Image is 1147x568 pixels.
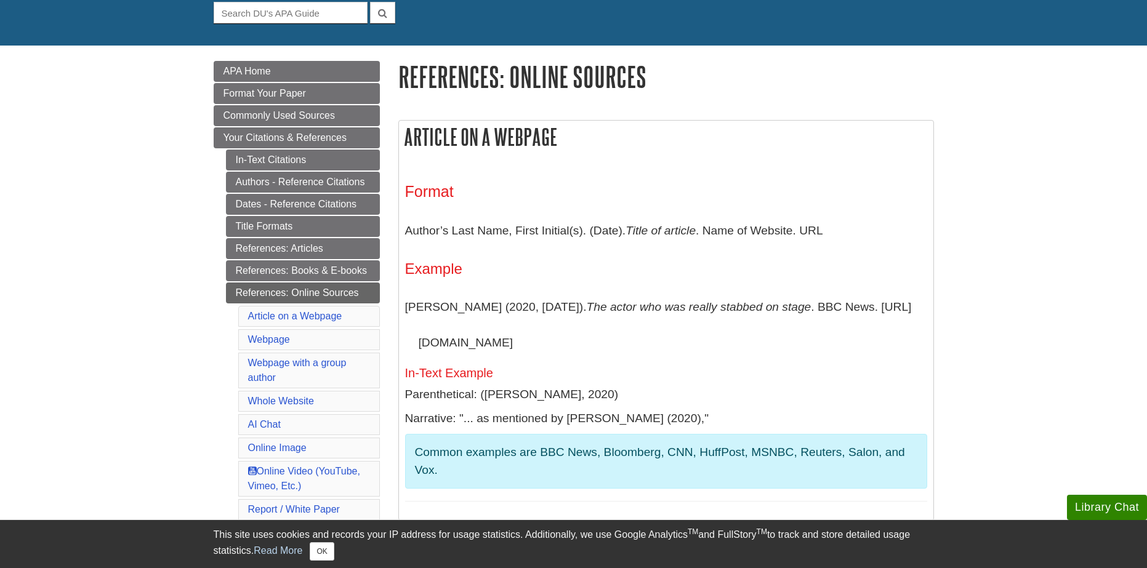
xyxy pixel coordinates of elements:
a: Whole Website [248,396,314,406]
span: Commonly Used Sources [223,110,335,121]
a: Webpage with a group author [248,358,347,383]
a: APA Home [214,61,380,82]
input: Search DU's APA Guide [214,2,368,23]
h2: Article on a Webpage [399,121,933,153]
sup: TM [688,527,698,536]
i: The actor who was really stabbed on stage [587,300,811,313]
button: Library Chat [1067,495,1147,520]
a: Commonly Used Sources [214,105,380,126]
a: Your Citations & References [214,127,380,148]
p: [PERSON_NAME] (2020, [DATE]). . BBC News. [URL][DOMAIN_NAME] [405,289,927,360]
p: Common examples are BBC News, Bloomberg, CNN, HuffPost, MSNBC, Reuters, Salon, and Vox. [415,444,917,479]
span: Format Your Paper [223,88,306,98]
a: AI Chat [248,419,281,430]
a: Online Video (YouTube, Vimeo, Etc.) [248,466,360,491]
a: Title Formats [226,216,380,237]
div: This site uses cookies and records your IP address for usage statistics. Additionally, we use Goo... [214,527,934,561]
h1: References: Online Sources [398,61,934,92]
h3: Format [405,183,927,201]
p: Narrative: "... as mentioned by [PERSON_NAME] (2020)," [405,410,927,428]
a: Authors - Reference Citations [226,172,380,193]
h4: Example [405,261,927,277]
a: References: Books & E-books [226,260,380,281]
h5: In-Text Example [405,366,927,380]
sup: TM [757,527,767,536]
span: Your Citations & References [223,132,347,143]
button: Close [310,542,334,561]
a: In-Text Citations [226,150,380,170]
a: Article on a Webpage [248,311,342,321]
span: APA Home [223,66,271,76]
p: Parenthetical: ([PERSON_NAME], 2020) [405,386,927,404]
a: References: Articles [226,238,380,259]
a: Format Your Paper [214,83,380,104]
p: Author’s Last Name, First Initial(s). (Date). . Name of Website. URL [405,213,927,249]
i: Title of article [626,224,696,237]
a: Online Image [248,442,307,453]
a: Dates - Reference Citations [226,194,380,215]
a: References: Online Sources [226,282,380,303]
a: Webpage [248,334,290,345]
a: Report / White Paper [248,504,340,514]
a: Read More [254,545,302,556]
